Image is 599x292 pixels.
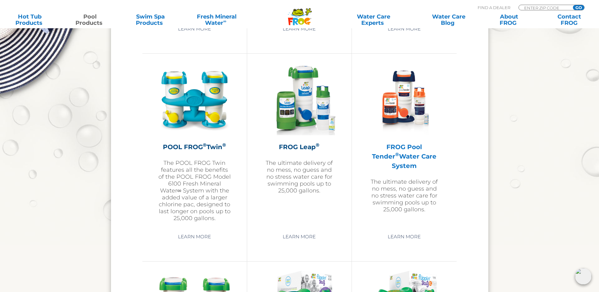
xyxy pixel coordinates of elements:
sup: ® [395,151,399,157]
sup: ® [203,142,207,148]
p: The ultimate delivery of no mess, no guess and no stress water care for swimming pools up to 25,0... [368,178,441,213]
p: The ultimate delivery of no mess, no guess and no stress water care for swimming pools up to 25,0... [263,160,336,194]
a: Learn More [380,231,428,242]
a: POOL FROG®Twin®The POOL FROG Twin features all the benefits of the POOL FROG Model 6100 Fresh Min... [158,63,231,226]
a: Learn More [171,23,218,35]
a: FROG Leap®The ultimate delivery of no mess, no guess and no stress water care for swimming pools ... [263,63,336,226]
a: Water CareExperts [336,14,412,26]
img: pool-tender-product-img-v2-300x300.png [368,63,441,136]
p: The POOL FROG Twin features all the benefits of the POOL FROG Model 6100 Fresh Mineral Water∞ Sys... [158,160,231,222]
sup: ∞ [223,19,226,24]
a: Fresh MineralWater∞ [187,14,246,26]
a: PoolProducts [67,14,114,26]
h2: FROG Leap [263,142,336,152]
a: Learn More [275,23,323,35]
a: FROG Pool Tender®Water Care SystemThe ultimate delivery of no mess, no guess and no stress water ... [368,63,441,226]
a: Learn More [275,231,323,242]
h2: FROG Pool Tender Water Care System [368,142,441,170]
sup: ® [222,142,226,148]
img: pool-product-pool-frog-twin-300x300.png [158,63,231,136]
input: GO [573,5,584,10]
p: Find A Dealer [478,5,510,10]
a: ContactFROG [546,14,593,26]
img: openIcon [575,268,591,284]
a: Swim SpaProducts [127,14,174,26]
input: Zip Code Form [524,5,566,10]
sup: ® [316,142,319,148]
a: AboutFROG [485,14,532,26]
img: frog-leap-featured-img-v2-300x300.png [263,63,336,136]
a: Learn More [171,231,218,242]
a: Learn More [380,23,428,35]
h2: POOL FROG Twin [158,142,231,152]
a: Hot TubProducts [6,14,53,26]
a: Water CareBlog [425,14,472,26]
